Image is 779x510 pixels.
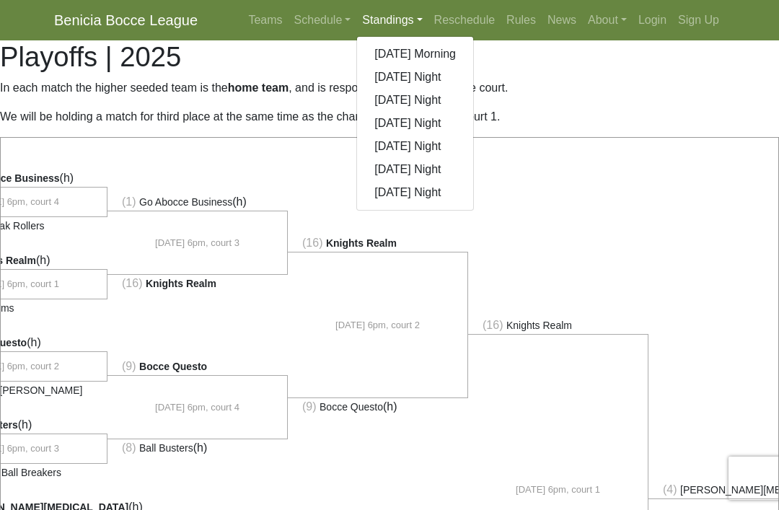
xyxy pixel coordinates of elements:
a: Login [633,6,672,35]
a: Schedule [289,6,357,35]
span: (16) [302,237,322,249]
li: (h) [107,439,288,457]
span: (8) [122,441,136,454]
span: [DATE] 6pm, court 2 [335,318,420,333]
div: Standings [356,36,474,211]
a: Reschedule [428,6,501,35]
span: Bocce Questo [139,361,207,372]
li: (h) [107,193,288,211]
span: (9) [122,360,136,372]
span: Knights Realm [326,237,397,249]
span: [DATE] 6pm, court 4 [155,400,239,415]
li: (h) [288,397,468,416]
span: Ball Busters [139,442,193,454]
a: Teams [242,6,288,35]
a: [DATE] Night [357,89,473,112]
span: [DATE] 6pm, court 3 [155,236,239,250]
a: [DATE] Night [357,158,473,181]
span: (4) [663,483,677,496]
a: [DATE] Night [357,112,473,135]
a: Standings [356,6,428,35]
a: About [582,6,633,35]
span: Go Abocce Business [139,196,232,208]
a: Benicia Bocce League [54,6,198,35]
a: News [542,6,582,35]
a: [DATE] Morning [357,43,473,66]
a: [DATE] Night [357,135,473,158]
span: (1) [122,195,136,208]
span: [DATE] 6pm, court 1 [516,483,600,497]
span: Bocce Questo [320,401,383,413]
span: (16) [483,319,503,331]
a: Rules [501,6,542,35]
strong: home team [228,82,289,94]
a: [DATE] Night [357,181,473,204]
span: (9) [302,400,317,413]
span: Knights Realm [146,278,216,289]
a: Sign Up [672,6,725,35]
span: (16) [122,277,142,289]
span: Knights Realm [506,320,572,331]
a: [DATE] Night [357,66,473,89]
